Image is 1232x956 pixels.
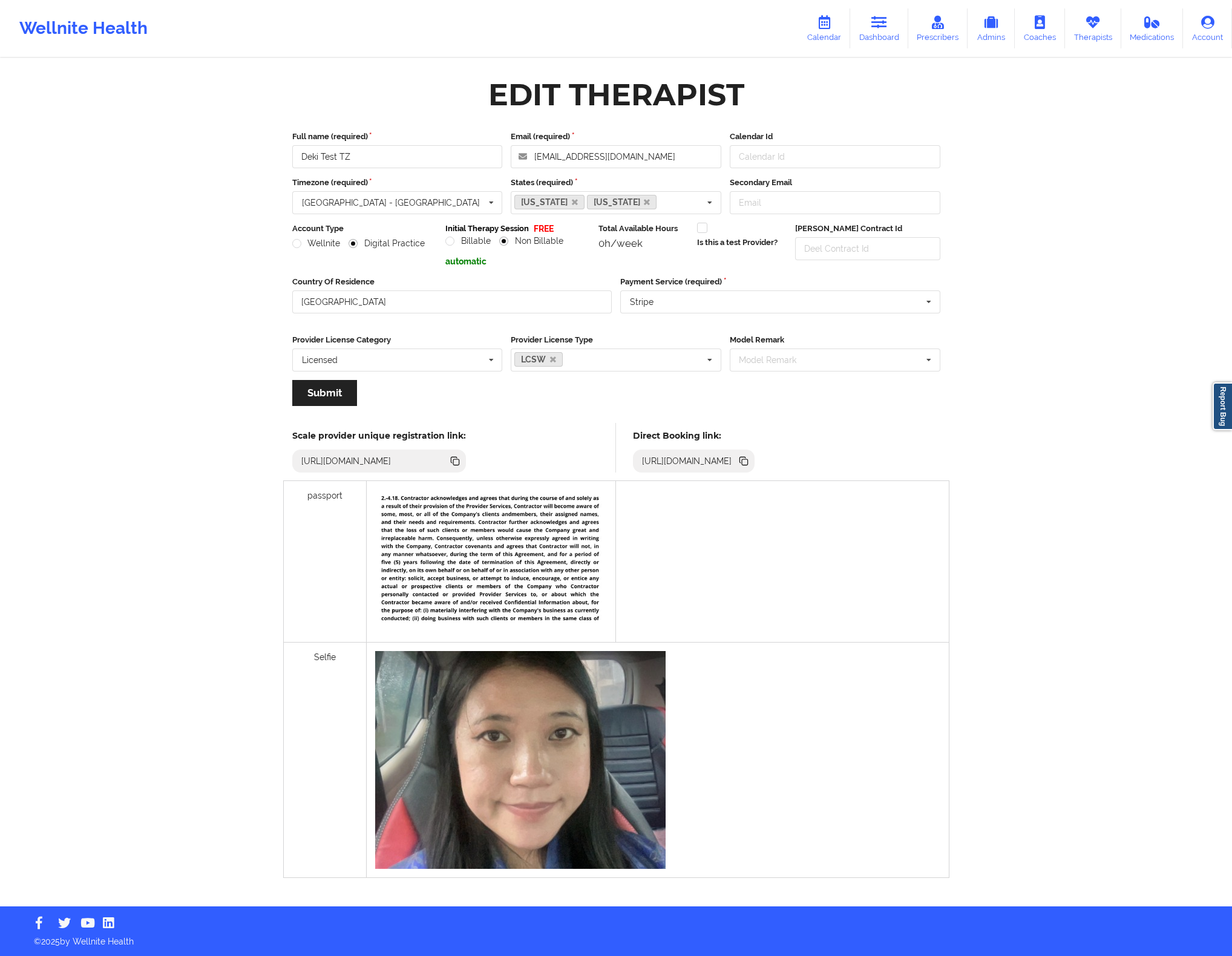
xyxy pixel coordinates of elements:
[598,237,688,249] div: 0h/week
[1183,8,1232,48] a: Account
[445,223,529,235] label: Initial Therapy Session
[1015,8,1065,48] a: Coaches
[730,177,940,189] label: Secondary Email
[445,255,590,267] p: automatic
[499,236,563,246] label: Non Billable
[850,8,908,48] a: Dashboard
[1121,8,1184,48] a: Medications
[630,298,654,306] div: Stripe
[25,927,1207,948] p: © 2025 by Wellnite Health
[514,195,585,209] a: [US_STATE]
[730,191,940,214] input: Email
[292,430,466,441] h5: Scale provider unique registration link:
[598,223,688,235] label: Total Available Hours
[730,145,940,168] input: Calendar Id
[798,8,850,48] a: Calendar
[511,334,721,346] label: Provider License Type
[284,643,367,877] div: Selfie
[587,195,657,209] a: [US_STATE]
[908,8,968,48] a: Prescribers
[292,131,503,143] label: Full name (required)
[488,76,744,114] div: Edit Therapist
[349,238,425,249] label: Digital Practice
[534,223,554,235] p: FREE
[511,177,721,189] label: States (required)
[292,223,437,235] label: Account Type
[292,276,612,288] label: Country Of Residence
[292,177,503,189] label: Timezone (required)
[284,481,367,643] div: passport
[730,334,940,346] label: Model Remark
[730,131,940,143] label: Calendar Id
[637,455,737,467] div: [URL][DOMAIN_NAME]
[302,198,480,207] div: [GEOGRAPHIC_DATA] - [GEOGRAPHIC_DATA]
[968,8,1015,48] a: Admins
[514,352,563,367] a: LCSW
[445,236,491,246] label: Billable
[795,237,940,260] input: Deel Contract Id
[511,145,721,168] input: Email address
[292,145,503,168] input: Full name
[736,353,814,367] div: Model Remark
[511,131,721,143] label: Email (required)
[795,223,940,235] label: [PERSON_NAME] Contract Id
[292,238,341,249] label: Wellnite
[297,455,396,467] div: [URL][DOMAIN_NAME]
[375,651,666,869] img: aa14e61a-4c5d-42d3-a8ee-99d33796572e_DekiTest_TZ_selfie_1757935476735.jpg
[620,276,940,288] label: Payment Service (required)
[375,489,608,634] img: 60f26314-0943-4fc9-9f43-33e133f8047e_b7e46cae-97d1-4447-bdfb-a45dd92e1189image.png
[697,237,778,249] label: Is this a test Provider?
[292,334,503,346] label: Provider License Category
[1213,382,1232,430] a: Report Bug
[302,356,338,364] div: Licensed
[292,380,357,406] button: Submit
[1065,8,1121,48] a: Therapists
[633,430,755,441] h5: Direct Booking link:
